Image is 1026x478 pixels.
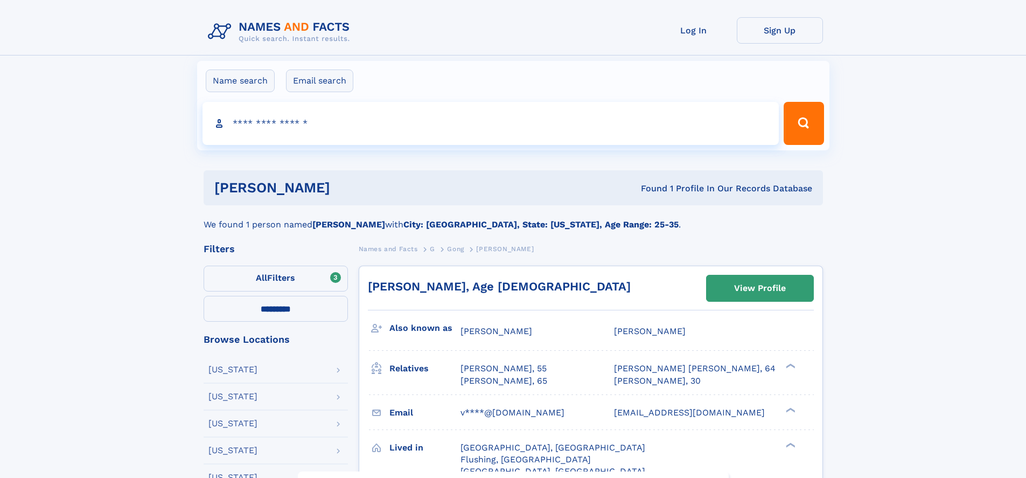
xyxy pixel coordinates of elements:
[460,326,532,336] span: [PERSON_NAME]
[389,319,460,337] h3: Also known as
[368,280,631,293] a: [PERSON_NAME], Age [DEMOGRAPHIC_DATA]
[476,245,534,253] span: [PERSON_NAME]
[359,242,418,255] a: Names and Facts
[447,242,464,255] a: Gong
[485,183,812,195] div: Found 1 Profile In Our Records Database
[614,375,701,387] a: [PERSON_NAME], 30
[389,404,460,422] h3: Email
[312,219,385,230] b: [PERSON_NAME]
[447,245,464,253] span: Gong
[204,17,359,46] img: Logo Names and Facts
[460,454,591,465] span: Flushing, [GEOGRAPHIC_DATA]
[783,406,796,413] div: ❯
[204,266,348,292] label: Filters
[614,407,765,418] span: [EMAIL_ADDRESS][DOMAIN_NAME]
[208,365,257,374] div: [US_STATE]
[389,359,460,378] h3: Relatives
[214,181,486,195] h1: [PERSON_NAME]
[403,219,679,230] b: City: [GEOGRAPHIC_DATA], State: [US_STATE], Age Range: 25-35
[208,446,257,455] div: [US_STATE]
[204,244,348,254] div: Filters
[460,363,547,375] a: [PERSON_NAME], 55
[206,70,275,92] label: Name search
[614,363,776,375] a: [PERSON_NAME] [PERSON_NAME], 64
[460,442,645,453] span: [GEOGRAPHIC_DATA], [GEOGRAPHIC_DATA]
[651,17,737,44] a: Log In
[784,102,823,145] button: Search Button
[460,375,547,387] a: [PERSON_NAME], 65
[707,275,813,301] a: View Profile
[430,242,435,255] a: G
[783,441,796,448] div: ❯
[783,363,796,370] div: ❯
[614,326,686,336] span: [PERSON_NAME]
[286,70,353,92] label: Email search
[208,392,257,401] div: [US_STATE]
[460,466,645,476] span: [GEOGRAPHIC_DATA], [GEOGRAPHIC_DATA]
[208,419,257,428] div: [US_STATE]
[204,205,823,231] div: We found 1 person named with .
[256,273,267,283] span: All
[204,335,348,344] div: Browse Locations
[734,276,786,301] div: View Profile
[430,245,435,253] span: G
[203,102,779,145] input: search input
[737,17,823,44] a: Sign Up
[389,439,460,457] h3: Lived in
